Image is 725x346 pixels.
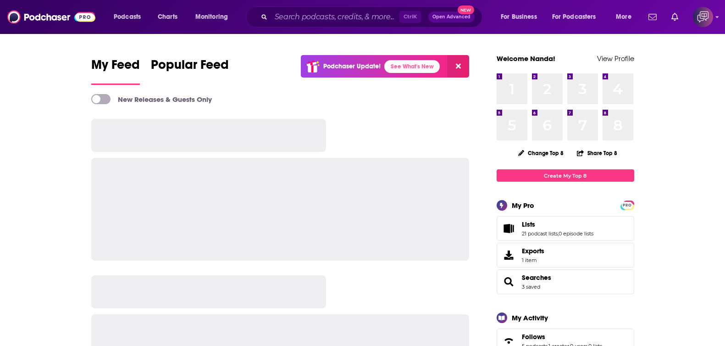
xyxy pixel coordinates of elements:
a: Popular Feed [151,57,229,85]
span: Logged in as corioliscompany [693,7,713,27]
button: Share Top 8 [576,144,618,162]
span: Lists [497,216,634,241]
span: Charts [158,11,177,23]
a: Show notifications dropdown [645,9,660,25]
a: View Profile [597,54,634,63]
a: Lists [500,222,518,235]
span: More [616,11,631,23]
span: Lists [522,220,535,229]
div: Search podcasts, credits, & more... [255,6,491,28]
a: Searches [522,273,551,282]
a: My Feed [91,57,140,85]
a: Show notifications dropdown [668,9,682,25]
a: 3 saved [522,284,540,290]
div: My Activity [512,313,548,322]
a: Follows [522,333,602,341]
button: open menu [107,10,153,24]
span: Searches [497,269,634,294]
a: New Releases & Guests Only [91,94,212,104]
span: Podcasts [114,11,141,23]
span: New [458,6,474,14]
span: Ctrl K [399,11,421,23]
span: My Feed [91,57,140,78]
span: Exports [522,247,544,255]
span: , [558,230,559,237]
span: Follows [522,333,545,341]
img: Podchaser - Follow, Share and Rate Podcasts [7,8,95,26]
span: 1 item [522,257,544,263]
a: Charts [152,10,183,24]
a: See What's New [384,60,440,73]
span: For Podcasters [552,11,596,23]
button: open menu [494,10,548,24]
input: Search podcasts, credits, & more... [271,10,399,24]
img: User Profile [693,7,713,27]
span: For Business [501,11,537,23]
a: PRO [622,201,633,208]
a: Searches [500,275,518,288]
button: Show profile menu [693,7,713,27]
a: Lists [522,220,593,229]
a: Welcome Nanda! [497,54,555,63]
a: Create My Top 8 [497,169,634,182]
p: Podchaser Update! [323,62,381,70]
span: Open Advanced [432,15,470,19]
a: 21 podcast lists [522,230,558,237]
span: Monitoring [195,11,228,23]
a: Exports [497,243,634,268]
button: open menu [609,10,643,24]
button: open menu [189,10,240,24]
a: 0 episode lists [559,230,593,237]
span: Exports [500,249,518,262]
button: open menu [546,10,609,24]
button: Change Top 8 [513,147,570,159]
span: PRO [622,202,633,209]
div: My Pro [512,201,534,210]
span: Popular Feed [151,57,229,78]
button: Open AdvancedNew [428,11,475,22]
